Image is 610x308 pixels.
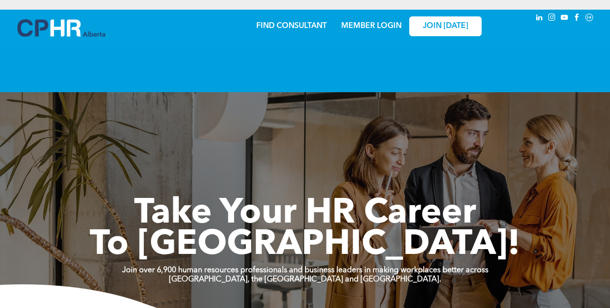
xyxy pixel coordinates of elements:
img: A blue and white logo for cp alberta [17,19,105,37]
strong: [GEOGRAPHIC_DATA], the [GEOGRAPHIC_DATA] and [GEOGRAPHIC_DATA]. [169,276,441,283]
a: youtube [559,12,569,25]
span: Take Your HR Career [134,196,476,231]
a: JOIN [DATE] [409,16,482,36]
a: Social network [584,12,595,25]
strong: Join over 6,900 human resources professionals and business leaders in making workplaces better ac... [122,266,488,274]
a: linkedin [534,12,544,25]
a: MEMBER LOGIN [341,22,402,30]
a: instagram [546,12,557,25]
a: facebook [571,12,582,25]
span: To [GEOGRAPHIC_DATA]! [90,228,520,263]
span: JOIN [DATE] [423,22,468,31]
a: FIND CONSULTANT [256,22,327,30]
